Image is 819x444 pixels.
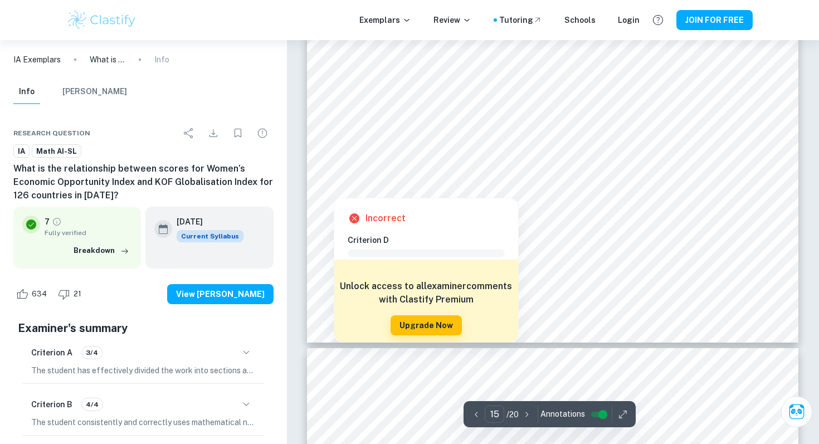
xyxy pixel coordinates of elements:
div: Download [202,122,225,144]
a: Grade fully verified [52,217,62,227]
span: 3/4 [82,348,102,358]
button: JOIN FOR FREE [676,10,753,30]
span: Research question [13,128,90,138]
h6: Incorrect [365,212,406,225]
h6: [DATE] [177,216,235,228]
span: 634 [26,289,53,300]
h6: Criterion A [31,347,72,359]
div: Share [178,122,200,144]
button: Upgrade Now [391,315,462,335]
button: Help and Feedback [649,11,667,30]
span: IA [14,146,29,157]
p: Review [433,14,471,26]
div: Like [13,285,53,303]
span: Current Syllabus [177,230,243,242]
button: Info [13,80,40,104]
button: Breakdown [71,242,132,259]
div: Report issue [251,122,274,144]
h6: Criterion D [348,234,514,246]
p: What is the relationship between scores for Women’s Economic Opportunity Index and KOF Globalisat... [90,53,125,66]
span: Annotations [540,408,585,420]
h6: Unlock access to all examiner comments with Clastify Premium [340,280,513,306]
span: 21 [67,289,87,300]
a: Login [618,14,640,26]
h5: Examiner's summary [18,320,269,336]
span: 4/4 [82,399,103,409]
a: Schools [564,14,596,26]
img: Clastify logo [66,9,137,31]
div: This exemplar is based on the current syllabus. Feel free to refer to it for inspiration/ideas wh... [177,230,243,242]
a: IA [13,144,30,158]
button: Ask Clai [781,396,812,427]
h6: Criterion B [31,398,72,411]
div: Bookmark [227,122,249,144]
p: 7 [45,216,50,228]
a: IA Exemplars [13,53,61,66]
span: Math AI-SL [32,146,81,157]
div: Dislike [55,285,87,303]
span: Fully verified [45,228,132,238]
button: [PERSON_NAME] [62,80,127,104]
p: The student has effectively divided the work into sections and further subdivided the body to ind... [31,364,256,377]
p: Info [154,53,169,66]
p: The student consistently and correctly uses mathematical notation, symbols, and terminology. Key ... [31,416,256,428]
h6: What is the relationship between scores for Women’s Economic Opportunity Index and KOF Globalisat... [13,162,274,202]
p: / 20 [506,408,519,421]
p: Exemplars [359,14,411,26]
a: Tutoring [499,14,542,26]
button: View [PERSON_NAME] [167,284,274,304]
a: Math AI-SL [32,144,81,158]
